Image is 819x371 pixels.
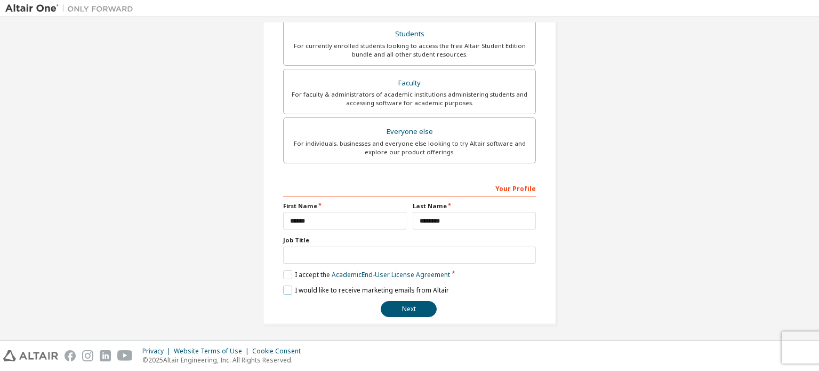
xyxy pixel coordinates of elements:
div: For currently enrolled students looking to access the free Altair Student Edition bundle and all ... [290,42,529,59]
img: Altair One [5,3,139,14]
img: youtube.svg [117,350,133,361]
img: altair_logo.svg [3,350,58,361]
div: Website Terms of Use [174,347,252,356]
div: Students [290,27,529,42]
img: facebook.svg [65,350,76,361]
p: © 2025 Altair Engineering, Inc. All Rights Reserved. [142,356,307,365]
button: Next [381,301,437,317]
label: Job Title [283,236,536,244]
div: Your Profile [283,179,536,196]
div: Privacy [142,347,174,356]
img: instagram.svg [82,350,93,361]
div: Everyone else [290,124,529,139]
label: I would like to receive marketing emails from Altair [283,286,449,295]
div: For individuals, businesses and everyone else looking to try Altair software and explore our prod... [290,139,529,156]
a: Academic End-User License Agreement [332,270,450,279]
div: Faculty [290,76,529,91]
label: I accept the [283,270,450,279]
label: Last Name [413,202,536,210]
div: For faculty & administrators of academic institutions administering students and accessing softwa... [290,90,529,107]
img: linkedin.svg [100,350,111,361]
div: Cookie Consent [252,347,307,356]
label: First Name [283,202,406,210]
